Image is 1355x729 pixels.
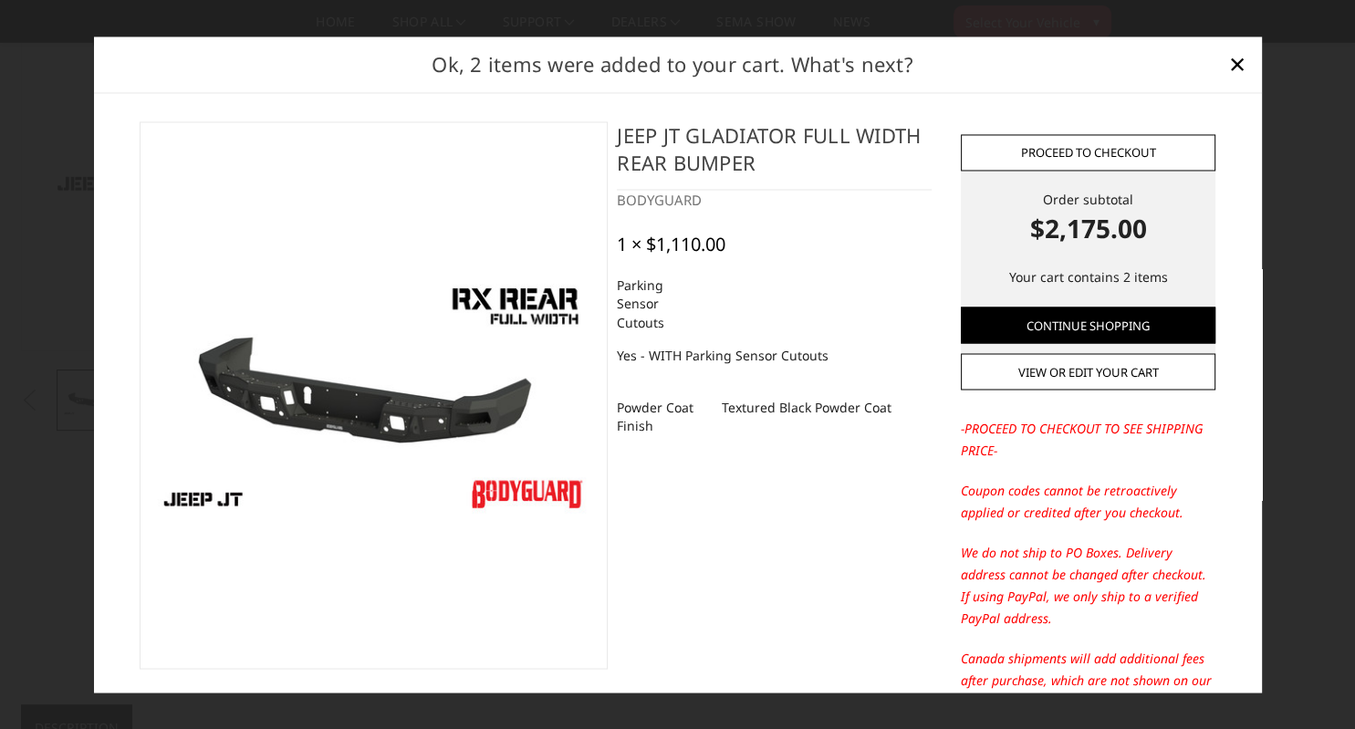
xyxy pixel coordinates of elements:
[617,234,725,255] div: 1 × $1,110.00
[1229,45,1246,84] span: ×
[961,417,1215,461] p: -PROCEED TO CHECKOUT TO SEE SHIPPING PRICE-
[1223,50,1252,79] a: Close
[151,270,598,521] img: Jeep JT Gladiator Full Width Rear Bumper
[617,269,708,338] dt: Parking Sensor Cutouts
[961,307,1215,343] a: Continue Shopping
[1264,641,1355,729] iframe: Chat Widget
[961,134,1215,171] a: Proceed to checkout
[961,541,1215,629] p: We do not ship to PO Boxes. Delivery address cannot be changed after checkout. If using PayPal, w...
[961,190,1215,247] div: Order subtotal
[122,49,1223,79] h2: Ok, 2 items were added to your cart. What's next?
[617,190,932,211] div: BODYGUARD
[722,391,891,423] dd: Textured Black Powder Coat
[961,353,1215,390] a: View or edit your cart
[961,266,1215,288] p: Your cart contains 2 items
[961,209,1215,247] strong: $2,175.00
[617,391,708,442] dt: Powder Coat Finish
[961,479,1215,523] p: Coupon codes cannot be retroactively applied or credited after you checkout.
[617,338,829,371] dd: Yes - WITH Parking Sensor Cutouts
[617,121,932,190] h4: Jeep JT Gladiator Full Width Rear Bumper
[961,647,1215,713] p: Canada shipments will add additional fees after purchase, which are not shown on our website; ple...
